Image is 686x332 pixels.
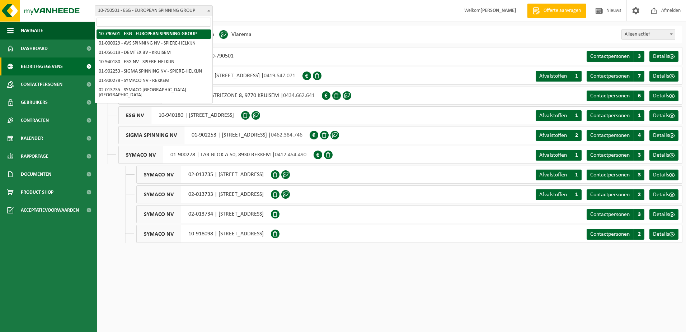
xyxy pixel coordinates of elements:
[587,91,644,101] a: Contactpersonen 6
[219,29,252,40] li: Vlarema
[21,147,48,165] span: Rapportage
[136,225,271,243] div: 10-918098 | [STREET_ADDRESS]
[97,29,211,39] li: 10-790501 - ESG - EUROPEAN SPINNING GROUP
[118,87,322,105] div: 01-056119 | INDUSTRIEZONE 8, 9770 KRUISEM |
[587,229,644,240] a: Contactpersonen 2
[536,110,582,121] a: Afvalstoffen 1
[653,54,669,59] span: Details
[649,229,678,240] a: Details
[480,8,516,13] strong: [PERSON_NAME]
[649,110,678,121] a: Details
[119,107,151,124] span: ESG NV
[95,6,212,16] span: 10-790501 - ESG - EUROPEAN SPINNING GROUP
[587,170,644,180] a: Contactpersonen 3
[622,29,675,40] span: Alleen actief
[539,172,567,178] span: Afvalstoffen
[653,212,669,217] span: Details
[97,57,211,67] li: 10-940180 - ESG NV - SPIERE-HELKIJN
[118,106,241,124] div: 10-940180 | [STREET_ADDRESS]
[271,132,302,138] span: 0462.384.746
[621,29,675,40] span: Alleen actief
[590,113,630,119] span: Contactpersonen
[21,75,62,93] span: Contactpersonen
[118,146,314,164] div: 01-900278 | LAR BLOK A 50, 8930 REKKEM |
[97,76,211,86] li: 01-900278 - SYMACO NV - REKKEM
[536,189,582,200] a: Afvalstoffen 1
[590,212,630,217] span: Contactpersonen
[649,91,678,101] a: Details
[649,130,678,141] a: Details
[571,71,582,82] span: 1
[634,91,644,101] span: 6
[21,165,51,183] span: Documenten
[634,189,644,200] span: 2
[264,73,295,79] span: 0419.547.071
[653,133,669,138] span: Details
[590,73,630,79] span: Contactpersonen
[653,113,669,119] span: Details
[590,172,630,178] span: Contactpersonen
[119,126,184,144] span: SIGMA SPINNING NV
[587,189,644,200] a: Contactpersonen 2
[21,93,48,111] span: Gebruikers
[590,152,630,158] span: Contactpersonen
[571,150,582,161] span: 1
[536,170,582,180] a: Afvalstoffen 1
[634,71,644,82] span: 7
[634,209,644,220] span: 3
[536,71,582,82] a: Afvalstoffen 1
[21,57,63,75] span: Bedrijfsgegevens
[571,170,582,180] span: 1
[634,170,644,180] span: 3
[634,110,644,121] span: 1
[587,71,644,82] a: Contactpersonen 7
[571,130,582,141] span: 2
[136,205,271,223] div: 02-013734 | [STREET_ADDRESS]
[97,100,211,109] li: 02-013734 - SYMACO NV - LAUWE
[95,5,213,16] span: 10-790501 - ESG - EUROPEAN SPINNING GROUP
[21,201,79,219] span: Acceptatievoorwaarden
[649,209,678,220] a: Details
[527,4,586,18] a: Offerte aanvragen
[634,150,644,161] span: 3
[634,51,644,62] span: 3
[137,206,181,223] span: SYMACO NV
[536,130,582,141] a: Afvalstoffen 2
[653,93,669,99] span: Details
[653,231,669,237] span: Details
[21,111,49,129] span: Contracten
[118,126,310,144] div: 01-902253 | [STREET_ADDRESS] |
[587,150,644,161] a: Contactpersonen 3
[97,39,211,48] li: 01-000029 - AVS SPINNING NV - SPIERE-HELKIJN
[136,166,271,184] div: 02-013735 | [STREET_ADDRESS]
[653,73,669,79] span: Details
[587,209,644,220] a: Contactpersonen 3
[634,130,644,141] span: 4
[571,189,582,200] span: 1
[137,186,181,203] span: SYMACO NV
[653,152,669,158] span: Details
[136,185,271,203] div: 02-013733 | [STREET_ADDRESS]
[539,152,567,158] span: Afvalstoffen
[536,150,582,161] a: Afvalstoffen 1
[21,22,43,40] span: Navigatie
[119,146,163,163] span: SYMACO NV
[275,152,306,158] span: 0412.454.490
[21,40,48,57] span: Dashboard
[97,67,211,76] li: 01-902253 - SIGMA SPINNING NV - SPIERE-HELKIJN
[587,51,644,62] a: Contactpersonen 3
[590,133,630,138] span: Contactpersonen
[587,110,644,121] a: Contactpersonen 1
[590,231,630,237] span: Contactpersonen
[649,71,678,82] a: Details
[590,93,630,99] span: Contactpersonen
[634,229,644,240] span: 2
[97,48,211,57] li: 01-056119 - DEMTEX BV - KRUISEM
[649,51,678,62] a: Details
[137,225,181,243] span: SYMACO NV
[649,150,678,161] a: Details
[653,172,669,178] span: Details
[137,166,181,183] span: SYMACO NV
[571,110,582,121] span: 1
[590,192,630,198] span: Contactpersonen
